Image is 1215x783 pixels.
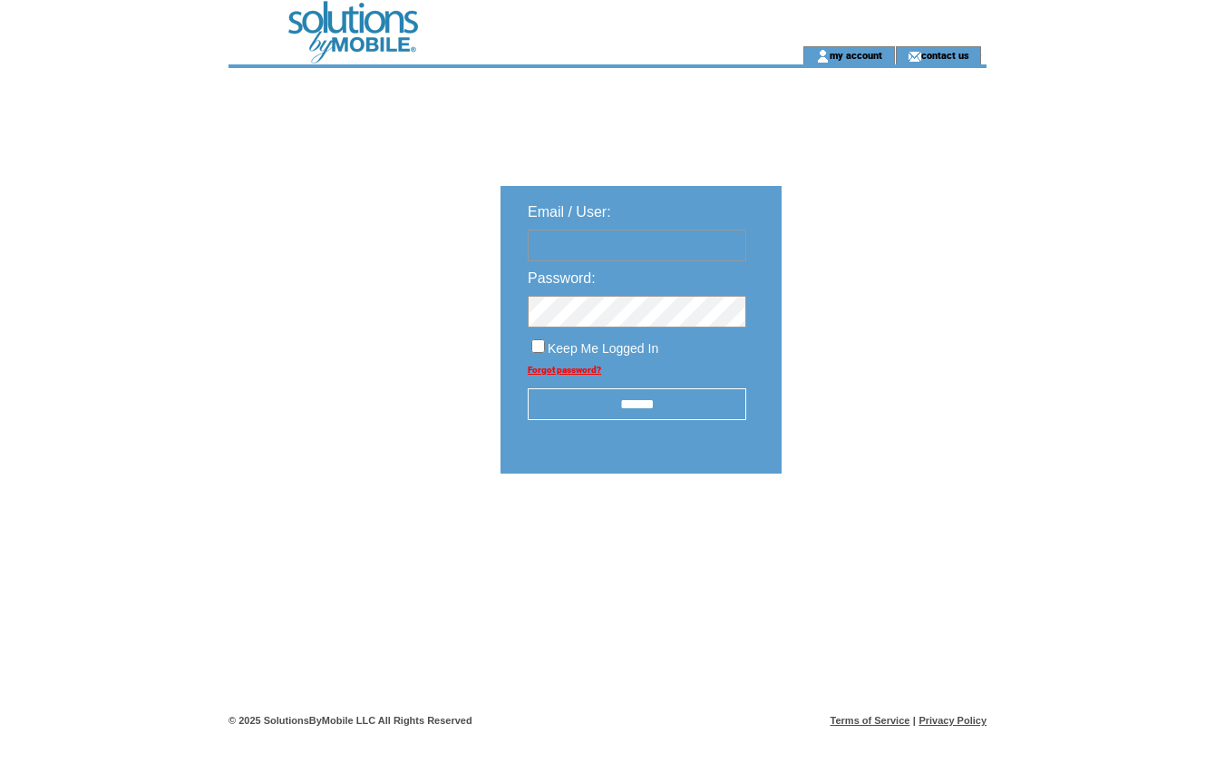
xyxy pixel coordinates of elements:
[528,270,596,286] span: Password:
[830,49,882,61] a: my account
[834,519,925,542] img: transparent.png
[528,204,611,220] span: Email / User:
[528,365,601,375] a: Forgot password?
[921,49,969,61] a: contact us
[913,715,916,726] span: |
[908,49,921,64] img: contact_us_icon.gif
[228,715,472,726] span: © 2025 SolutionsByMobile LLC All Rights Reserved
[831,715,910,726] a: Terms of Service
[816,49,830,64] img: account_icon.gif
[919,715,987,726] a: Privacy Policy
[548,341,658,356] span: Keep Me Logged In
